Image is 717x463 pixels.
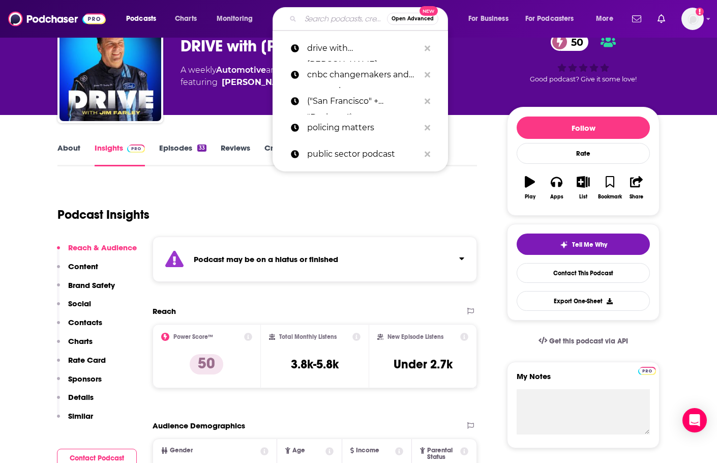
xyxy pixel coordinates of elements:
button: open menu [119,11,169,27]
span: Charts [175,12,197,26]
span: featuring [181,76,351,89]
p: Charts [68,336,93,346]
button: Charts [57,336,93,355]
label: My Notes [517,371,650,389]
div: 50Good podcast? Give it some love! [507,26,660,90]
button: Details [57,392,94,411]
p: Rate Card [68,355,106,365]
h2: New Episode Listens [387,333,443,340]
button: tell me why sparkleTell Me Why [517,234,650,255]
button: Contacts [57,317,102,336]
img: DRIVE with Jim Farley [59,19,161,121]
img: Podchaser Pro [127,144,145,153]
img: User Profile [681,8,704,30]
button: Export One-Sheet [517,291,650,311]
button: Open AdvancedNew [387,13,438,25]
input: Search podcasts, credits, & more... [301,11,387,27]
p: Contacts [68,317,102,327]
a: drive with [PERSON_NAME] [273,35,448,62]
div: 33 [197,144,206,152]
div: Apps [550,194,563,200]
a: public sector podcast [273,141,448,167]
a: Credits1 [264,143,301,166]
a: ("San Francisco" + "Business") [273,88,448,114]
svg: Add a profile image [696,8,704,16]
button: List [570,169,596,206]
span: Age [292,447,305,454]
button: open menu [519,11,589,27]
h2: Reach [153,306,176,316]
button: Social [57,299,91,317]
p: Sponsors [68,374,102,384]
a: Episodes33 [159,143,206,166]
h3: 3.8k-5.8k [291,357,339,372]
a: Charts [168,11,203,27]
span: Open Advanced [392,16,434,21]
a: cnbc changemakers and powerplayers [273,62,448,88]
p: Content [68,262,98,271]
div: Rate [517,143,650,164]
h3: Under 2.7k [394,357,453,372]
a: Reviews [221,143,250,166]
button: open menu [210,11,266,27]
button: Reach & Audience [57,243,137,262]
button: Similar [57,411,93,430]
div: Bookmark [598,194,622,200]
strong: Podcast may be on a hiatus or finished [194,254,338,264]
h2: Power Score™ [173,333,213,340]
a: Show notifications dropdown [653,10,669,27]
span: Monitoring [217,12,253,26]
span: New [420,6,438,16]
p: Social [68,299,91,308]
p: ("San Francisco" + "Business") [307,88,420,114]
div: Play [525,194,535,200]
button: Brand Safety [57,280,115,299]
p: cnbc changemakers and powerplayers [307,62,420,88]
a: About [57,143,80,166]
button: open menu [461,11,521,27]
button: Play [517,169,543,206]
img: Podchaser Pro [638,367,656,375]
span: Gender [170,447,193,454]
span: Parental Status [427,447,459,460]
span: and [266,65,282,75]
p: Brand Safety [68,280,115,290]
button: Share [623,169,650,206]
div: Search podcasts, credits, & more... [282,7,458,31]
span: Income [356,447,379,454]
a: Contact This Podcast [517,263,650,283]
button: Rate Card [57,355,106,374]
h2: Total Monthly Listens [279,333,337,340]
div: Open Intercom Messenger [682,408,707,432]
a: Pro website [638,365,656,375]
button: Follow [517,117,650,139]
span: Good podcast? Give it some love! [530,75,637,83]
a: Jim Farley [222,76,294,89]
button: Bookmark [596,169,623,206]
p: Details [68,392,94,402]
p: public sector podcast [307,141,420,167]
span: Get this podcast via API [549,337,628,345]
a: Get this podcast via API [530,329,636,354]
span: 50 [561,33,588,51]
div: Share [630,194,643,200]
button: Content [57,262,98,280]
section: Click to expand status details [153,237,477,282]
p: drive with jim farley [307,35,420,62]
a: policing matters [273,114,448,141]
h1: Podcast Insights [57,207,150,222]
button: open menu [589,11,626,27]
a: 50 [551,33,588,51]
div: List [579,194,587,200]
span: Tell Me Why [572,241,607,249]
span: More [596,12,613,26]
span: Logged in as rpearson [681,8,704,30]
p: Similar [68,411,93,421]
button: Show profile menu [681,8,704,30]
a: InsightsPodchaser Pro [95,143,145,166]
span: For Business [468,12,509,26]
img: Podchaser - Follow, Share and Rate Podcasts [8,9,106,28]
button: Apps [543,169,570,206]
